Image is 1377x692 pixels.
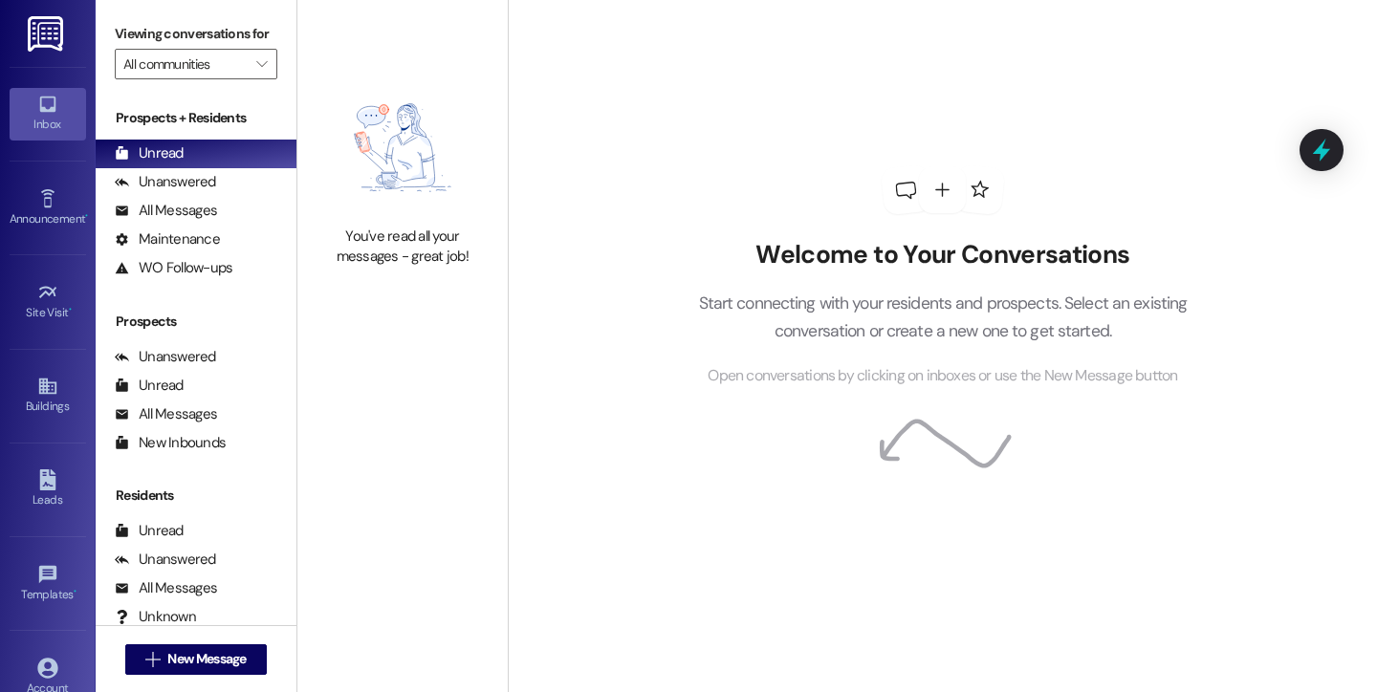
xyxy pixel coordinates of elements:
[10,88,86,140] a: Inbox
[74,585,76,598] span: •
[115,550,216,570] div: Unanswered
[28,16,67,52] img: ResiDesk Logo
[96,108,296,128] div: Prospects + Residents
[115,19,277,49] label: Viewing conversations for
[85,209,88,223] span: •
[115,258,232,278] div: WO Follow-ups
[96,312,296,332] div: Prospects
[115,607,196,627] div: Unknown
[10,558,86,610] a: Templates •
[318,227,487,268] div: You've read all your messages - great job!
[115,376,184,396] div: Unread
[115,521,184,541] div: Unread
[115,578,217,598] div: All Messages
[123,49,247,79] input: All communities
[10,370,86,422] a: Buildings
[115,172,216,192] div: Unanswered
[10,464,86,515] a: Leads
[669,290,1216,344] p: Start connecting with your residents and prospects. Select an existing conversation or create a n...
[125,644,267,675] button: New Message
[115,229,220,249] div: Maintenance
[115,201,217,221] div: All Messages
[115,143,184,163] div: Unread
[115,433,226,453] div: New Inbounds
[115,404,217,424] div: All Messages
[10,276,86,328] a: Site Visit •
[708,364,1177,388] span: Open conversations by clicking on inboxes or use the New Message button
[115,347,216,367] div: Unanswered
[318,78,487,217] img: empty-state
[69,303,72,316] span: •
[96,486,296,506] div: Residents
[167,649,246,669] span: New Message
[256,56,267,72] i: 
[145,652,160,667] i: 
[669,240,1216,270] h2: Welcome to Your Conversations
